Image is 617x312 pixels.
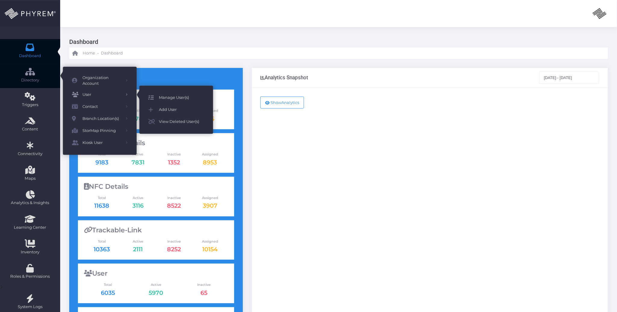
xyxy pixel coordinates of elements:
[4,151,56,157] span: Connectivity
[101,50,123,56] span: Dashboard
[82,139,122,147] span: Kiosk User
[101,47,123,59] a: Dashboard
[120,195,156,200] span: Active
[95,202,110,209] a: 11638
[69,36,603,47] h3: Dashboard
[63,101,137,113] a: Contact
[156,239,192,244] span: Inactive
[132,282,180,287] span: Active
[260,96,304,109] button: ShowAnalytics
[120,239,156,244] span: Active
[4,102,56,108] span: Triggers
[63,137,137,149] a: Kiosk User
[63,73,137,89] a: Organization Account
[167,246,181,253] a: 8252
[4,274,56,280] span: Roles & Permissions
[139,116,213,128] a: View Deleted User(s)
[159,94,204,102] span: Manage User(s)
[156,195,192,200] span: Inactive
[4,126,56,132] span: Content
[82,75,122,87] span: Organization Account
[25,176,36,182] span: Maps
[95,159,108,166] a: 9183
[101,289,115,296] a: 6035
[133,246,143,253] a: 2111
[260,75,308,81] div: Analytics Snapshot
[539,72,600,84] input: Select Date Range
[96,50,100,56] li: -
[180,282,228,287] span: Inactive
[203,159,217,166] a: 8953
[83,50,95,56] span: Home
[4,249,56,255] span: Inventory
[82,127,122,135] span: StorMap Pinning
[84,139,228,147] div: QR-Code Details
[203,246,218,253] a: 10154
[72,47,95,59] a: Home
[203,202,217,209] a: 3907
[84,239,120,244] span: Total
[132,202,144,209] a: 3116
[132,159,144,166] a: 7831
[139,92,213,104] a: Manage User(s)
[82,115,122,123] span: Branch Location(s)
[63,89,137,101] a: User
[82,103,122,111] span: Contact
[201,289,208,296] a: 65
[271,100,281,105] span: Show
[139,104,213,116] a: Add User
[159,118,204,126] span: View Deleted User(s)
[167,202,181,209] a: 8522
[84,270,228,277] div: User
[94,246,110,253] a: 10363
[4,77,56,83] span: Directory
[82,91,122,99] span: User
[84,282,132,287] span: Total
[84,226,228,234] div: Trackable-Link
[149,289,163,296] a: 5970
[4,200,56,206] span: Analytics & Insights
[168,159,180,166] a: 1352
[63,113,137,125] a: Branch Location(s)
[19,53,41,59] span: Dashboard
[192,195,228,200] span: Assigned
[84,183,228,191] div: NFC Details
[192,152,228,157] span: Assigned
[192,239,228,244] span: Assigned
[84,195,120,200] span: Total
[4,304,56,310] span: System Logs
[159,106,204,114] span: Add User
[4,225,56,231] span: Learning Center
[156,152,192,157] span: Inactive
[63,125,137,137] a: StorMap Pinning
[120,152,156,157] span: Active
